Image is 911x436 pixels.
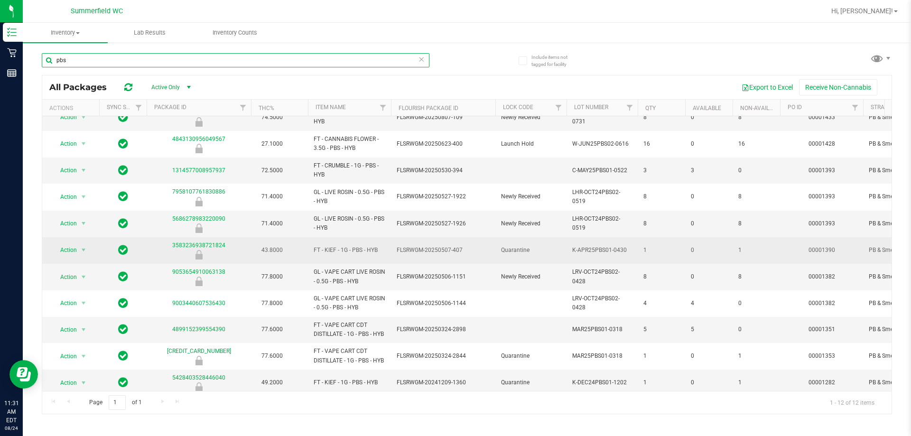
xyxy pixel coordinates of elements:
[23,23,108,43] a: Inventory
[738,166,774,175] span: 0
[314,294,385,312] span: GL - VAPE CART LIVE ROSIN - 0.5G - PBS - HYB
[643,378,679,387] span: 1
[118,376,128,389] span: In Sync
[691,246,727,255] span: 0
[809,220,835,227] a: 00001393
[78,137,90,150] span: select
[121,28,178,37] span: Lab Results
[501,246,561,255] span: Quarantine
[257,137,288,151] span: 27.1000
[643,139,679,148] span: 16
[257,349,288,363] span: 77.6000
[23,28,108,37] span: Inventory
[501,113,561,122] span: Newly Received
[397,299,490,308] span: FLSRWGM-20250506-1144
[52,190,77,204] span: Action
[71,7,123,15] span: Summerfield WC
[572,188,632,206] span: LHR-OCT24PBS02-0519
[314,214,385,232] span: GL - LIVE ROSIN - 0.5G - PBS - HYB
[738,192,774,201] span: 8
[314,188,385,206] span: GL - LIVE ROSIN - 0.5G - PBS - HYB
[78,111,90,124] span: select
[501,352,561,361] span: Quarantine
[172,326,225,333] a: 4899152399554390
[314,108,385,126] span: GL - LIVE ROSIN - 1G - PBS - HYB
[809,379,835,386] a: 00001282
[52,164,77,177] span: Action
[693,105,721,111] a: Available
[375,100,391,116] a: Filter
[643,299,679,308] span: 4
[78,270,90,284] span: select
[78,190,90,204] span: select
[809,247,835,253] a: 00001390
[572,325,632,334] span: MAR25PBS01-0318
[52,137,77,150] span: Action
[118,111,128,124] span: In Sync
[643,113,679,122] span: 8
[572,214,632,232] span: LHR-OCT24PBS02-0519
[78,217,90,230] span: select
[145,197,252,206] div: Newly Received
[49,105,95,111] div: Actions
[78,350,90,363] span: select
[118,270,128,283] span: In Sync
[643,272,679,281] span: 8
[418,53,425,65] span: Clear
[314,378,385,387] span: FT - KIEF - 1G - PBS - HYB
[740,105,782,111] a: Non-Available
[257,323,288,336] span: 77.6000
[397,166,490,175] span: FLSRWGM-20250530-394
[691,139,727,148] span: 0
[154,104,186,111] a: Package ID
[172,374,225,381] a: 5428403528446040
[52,350,77,363] span: Action
[78,164,90,177] span: select
[691,113,727,122] span: 0
[572,166,632,175] span: C-MAY25PBS01-0522
[551,100,567,116] a: Filter
[4,399,19,425] p: 11:31 AM EDT
[397,139,490,148] span: FLSRWGM-20250623-400
[78,376,90,390] span: select
[691,166,727,175] span: 3
[145,250,252,260] div: Quarantine
[501,378,561,387] span: Quarantine
[257,111,288,124] span: 74.5000
[691,272,727,281] span: 0
[118,217,128,230] span: In Sync
[643,166,679,175] span: 3
[645,105,656,111] a: Qty
[809,300,835,306] a: 00001382
[172,188,225,195] a: 7958107761830886
[397,219,490,228] span: FLSRWGM-20250527-1926
[501,139,561,148] span: Launch Hold
[316,104,346,111] a: Item Name
[643,192,679,201] span: 8
[572,352,632,361] span: MAR25PBS01-0318
[799,79,877,95] button: Receive Non-Cannabis
[572,294,632,312] span: LRV-OCT24PBS02-0428
[314,161,385,179] span: FT - CRUMBLE - 1G - PBS - HYB
[52,323,77,336] span: Action
[397,352,490,361] span: FLSRWGM-20250324-2844
[200,28,270,37] span: Inventory Counts
[572,246,632,255] span: K-APR25PBS01-0430
[172,269,225,275] a: 9053654910063138
[52,217,77,230] span: Action
[501,219,561,228] span: Newly Received
[314,268,385,286] span: GL - VAPE CART LIVE ROSIN - 0.5G - PBS - HYB
[738,219,774,228] span: 8
[314,321,385,339] span: FT - VAPE CART CDT DISTILLATE - 1G - PBS - HYB
[172,300,225,306] a: 9003440607536430
[172,242,225,249] a: 3583236938721824
[49,82,116,93] span: All Packages
[691,325,727,334] span: 5
[131,100,147,116] a: Filter
[7,68,17,78] inline-svg: Reports
[738,246,774,255] span: 1
[622,100,638,116] a: Filter
[809,167,835,174] a: 00001393
[314,135,385,153] span: FT - CANNABIS FLOWER - 3.5G - PBS - HYB
[52,111,77,124] span: Action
